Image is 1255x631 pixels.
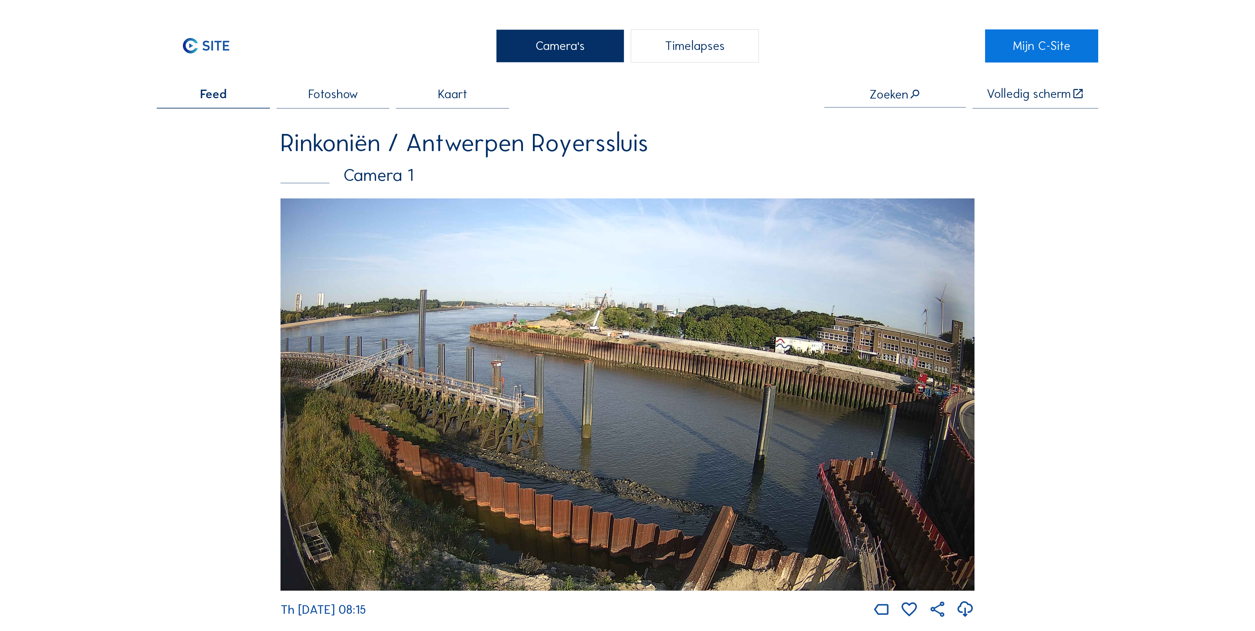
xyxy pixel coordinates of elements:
[631,29,759,63] div: Timelapses
[496,29,624,63] div: Camera's
[281,131,974,155] div: Rinkoniën / Antwerpen Royerssluis
[985,29,1098,63] a: Mijn C-Site
[870,88,921,101] div: Zoeken
[281,198,974,591] img: Image
[281,167,974,184] div: Camera 1
[157,29,270,63] a: C-SITE Logo
[281,602,366,617] span: Th [DATE] 08:15
[200,88,227,100] span: Feed
[438,88,467,100] span: Kaart
[987,88,1071,100] div: Volledig scherm
[157,29,255,63] img: C-SITE Logo
[308,88,358,100] span: Fotoshow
